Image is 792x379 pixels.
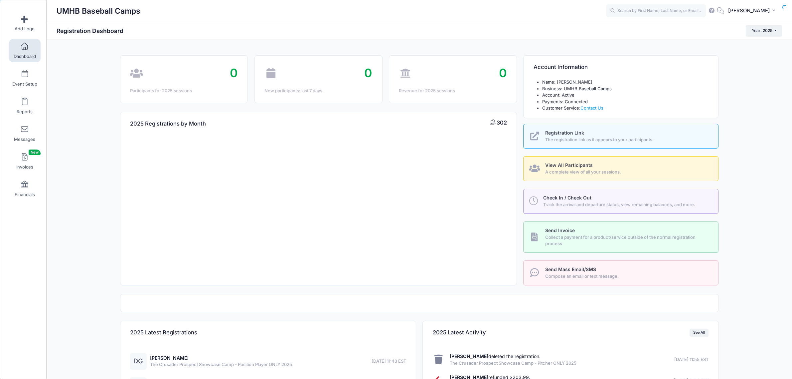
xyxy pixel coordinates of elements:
span: Track the arrival and departure status, view remaining balances, and more. [543,201,711,208]
a: View All Participants A complete view of all your sessions. [523,156,718,181]
a: Registration Link The registration link as it appears to your participants. [523,124,718,149]
a: InvoicesNew [9,150,41,173]
span: [DATE] 11:43 EST [372,358,406,365]
span: Financials [15,192,35,197]
li: Business: UMHB Baseball Camps [542,86,709,92]
strong: [PERSON_NAME] [450,353,488,359]
span: Collect a payment for a product/service outside of the normal registration process [545,234,711,247]
h4: 2025 Latest Activity [433,323,486,342]
span: Compose an email or text message. [545,273,711,280]
span: 0 [230,66,238,80]
span: Add Logo [15,26,35,32]
div: New participants: last 7 days [264,88,372,94]
div: Revenue for 2025 sessions [399,88,507,94]
li: Name: [PERSON_NAME] [542,79,709,86]
h1: Registration Dashboard [57,27,129,34]
span: Send Invoice [545,227,575,233]
span: A complete view of all your sessions. [545,169,711,176]
li: Account: Active [542,92,709,99]
span: [PERSON_NAME] [728,7,770,14]
span: Messages [14,137,35,142]
button: Year: 2025 [746,25,782,36]
span: 0 [364,66,372,80]
h4: 2025 Registrations by Month [130,114,206,133]
li: Payments: Connected [542,99,709,105]
h4: 2025 Latest Registrations [130,323,197,342]
span: Event Setup [12,81,37,87]
a: Send Invoice Collect a payment for a product/service outside of the normal registration process [523,221,718,253]
a: Reports [9,94,41,118]
input: Search by First Name, Last Name, or Email... [606,4,706,18]
a: Financials [9,177,41,200]
a: Send Mass Email/SMS Compose an email or text message. [523,260,718,285]
a: DG [130,359,147,364]
span: Dashboard [14,54,36,59]
span: The registration link as it appears to your participants. [545,137,711,143]
span: The Crusader Prospect Showcase Camp - Pitcher ONLY 2025 [450,360,576,367]
span: Invoices [16,164,33,170]
span: 0 [499,66,507,80]
span: New [29,150,41,155]
span: Send Mass Email/SMS [545,266,596,272]
span: The Crusader Prospect Showcase Camp - Position Player ONLY 2025 [150,361,292,368]
a: Add Logo [9,11,41,35]
li: Customer Service: [542,105,709,112]
a: Messages [9,122,41,145]
a: Event Setup [9,67,41,90]
a: Contact Us [580,105,603,111]
span: Reports [17,109,33,115]
a: [PERSON_NAME] [150,355,189,361]
span: Year: 2025 [752,28,772,33]
a: Check In / Check Out Track the arrival and departure status, view remaining balances, and more. [523,189,718,214]
h4: Account Information [534,58,588,77]
div: DG [130,353,147,370]
span: [DATE] 11:55 EST [674,356,709,363]
span: Check In / Check Out [543,195,591,200]
span: View All Participants [545,162,593,168]
a: See All [690,329,709,337]
a: [PERSON_NAME]deleted the registration. [450,353,541,359]
span: Registration Link [545,130,584,136]
span: 302 [497,119,507,126]
h1: UMHB Baseball Camps [57,3,140,19]
a: Dashboard [9,39,41,62]
button: [PERSON_NAME] [724,3,782,19]
div: Participants for 2025 sessions [130,88,238,94]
